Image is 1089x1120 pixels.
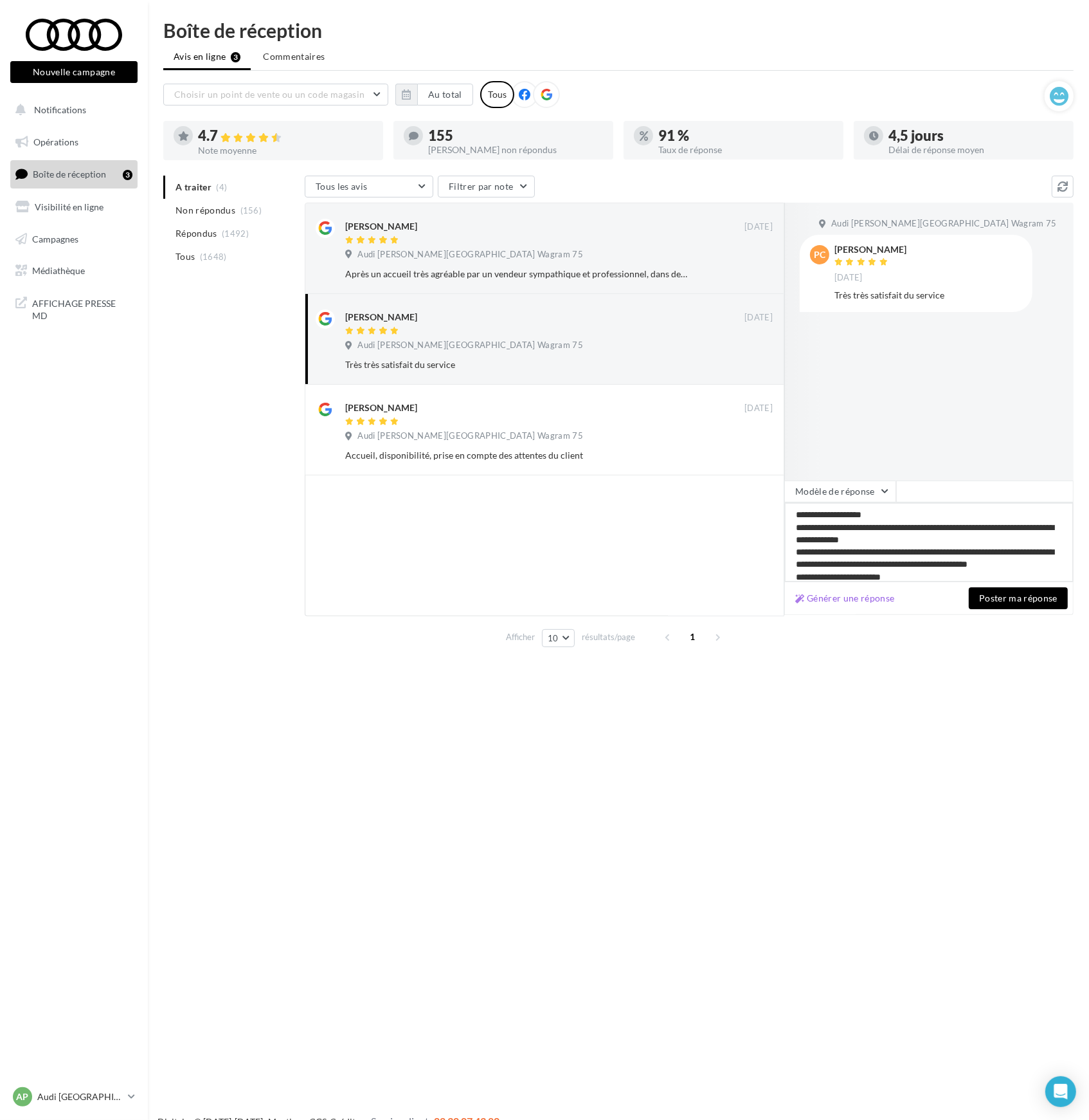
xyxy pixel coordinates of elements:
[888,129,1063,143] div: 4,5 jours
[8,160,140,188] a: Boîte de réception3
[658,129,833,143] div: 91 %
[834,289,1022,302] div: Très très satisfait du service
[428,145,603,154] div: [PERSON_NAME] non répondus
[175,204,235,217] span: Non répondus
[744,312,773,324] span: [DATE]
[683,627,703,647] span: 1
[32,233,78,244] span: Campagnes
[33,169,106,179] span: Boîte de réception
[428,129,603,143] div: 155
[8,257,140,284] a: Médiathèque
[417,84,473,106] button: Au total
[10,1085,138,1109] a: AP Audi [GEOGRAPHIC_DATA] 17
[744,221,773,233] span: [DATE]
[542,629,575,647] button: 10
[345,449,689,462] div: Accueil, disponibilité, prise en compte des attentes du client
[345,220,417,233] div: [PERSON_NAME]
[240,205,262,216] span: (156)
[163,84,388,106] button: Choisir un point de vente ou un code magasin
[357,249,583,261] span: Audi [PERSON_NAME][GEOGRAPHIC_DATA] Wagram 75
[200,252,227,262] span: (1648)
[969,587,1068,609] button: Poster ma réponse
[33,136,78,147] span: Opérations
[395,84,473,106] button: Au total
[1045,1076,1076,1107] div: Open Intercom Messenger
[345,401,417,414] div: [PERSON_NAME]
[814,248,825,261] span: PC
[174,89,364,100] span: Choisir un point de vente ou un code magasin
[316,181,368,192] span: Tous les avis
[582,631,635,643] span: résultats/page
[198,146,373,155] div: Note moyenne
[345,311,417,324] div: [PERSON_NAME]
[831,218,1057,230] span: Audi [PERSON_NAME][GEOGRAPHIC_DATA] Wagram 75
[345,268,689,280] div: Après un accueil très agréable par un vendeur sympathique et professionnel, dans des locaux très ...
[834,245,906,254] div: [PERSON_NAME]
[834,272,863,284] span: [DATE]
[480,81,514,108] div: Tous
[163,21,1074,40] div: Boîte de réception
[35,201,104,212] span: Visibilité en ligne
[32,295,132,322] span: AFFICHAGE PRESSE MD
[784,481,896,502] button: Modèle de réponse
[34,104,86,115] span: Notifications
[8,289,140,327] a: AFFICHAGE PRESSE MD
[123,170,132,180] div: 3
[305,176,433,197] button: Tous les avis
[548,633,559,643] span: 10
[345,358,689,371] div: Très très satisfait du service
[198,129,373,143] div: 4.7
[263,50,325,63] span: Commentaires
[10,61,138,83] button: Nouvelle campagne
[888,145,1063,154] div: Délai de réponse moyen
[357,430,583,442] span: Audi [PERSON_NAME][GEOGRAPHIC_DATA] Wagram 75
[438,176,535,197] button: Filtrer par note
[790,591,900,606] button: Générer une réponse
[175,227,217,240] span: Répondus
[744,403,773,414] span: [DATE]
[32,265,85,276] span: Médiathèque
[8,129,140,156] a: Opérations
[357,340,583,351] span: Audi [PERSON_NAME][GEOGRAPHIC_DATA] Wagram 75
[8,194,140,221] a: Visibilité en ligne
[8,96,135,124] button: Notifications
[8,226,140,253] a: Campagnes
[37,1090,123,1103] p: Audi [GEOGRAPHIC_DATA] 17
[658,145,833,154] div: Taux de réponse
[17,1090,29,1103] span: AP
[175,250,195,263] span: Tous
[222,228,249,239] span: (1492)
[506,631,535,643] span: Afficher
